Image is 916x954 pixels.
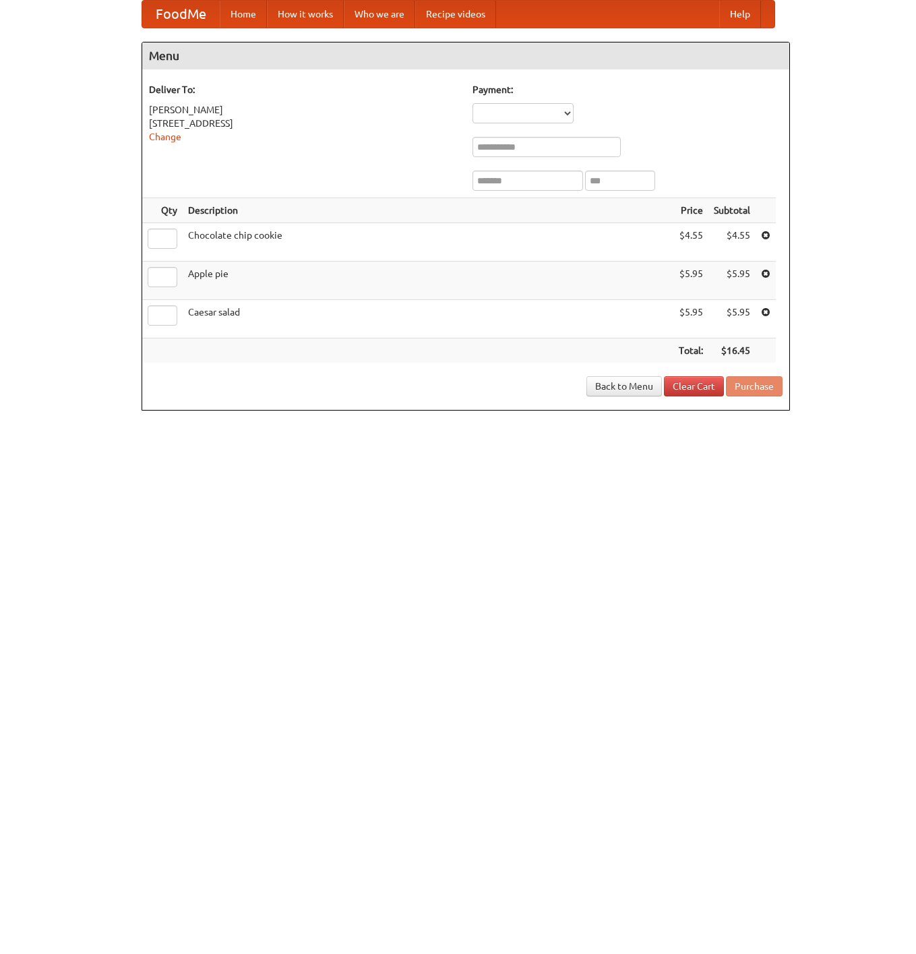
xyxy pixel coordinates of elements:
[183,262,673,300] td: Apple pie
[664,376,724,396] a: Clear Cart
[673,198,708,223] th: Price
[586,376,662,396] a: Back to Menu
[673,338,708,363] th: Total:
[183,223,673,262] td: Chocolate chip cookie
[673,223,708,262] td: $4.55
[415,1,496,28] a: Recipe videos
[183,198,673,223] th: Description
[142,1,220,28] a: FoodMe
[149,83,459,96] h5: Deliver To:
[149,131,181,142] a: Change
[673,300,708,338] td: $5.95
[708,223,756,262] td: $4.55
[673,262,708,300] td: $5.95
[142,198,183,223] th: Qty
[472,83,783,96] h5: Payment:
[142,42,789,69] h4: Menu
[344,1,415,28] a: Who we are
[726,376,783,396] button: Purchase
[183,300,673,338] td: Caesar salad
[149,117,459,130] div: [STREET_ADDRESS]
[708,262,756,300] td: $5.95
[267,1,344,28] a: How it works
[149,103,459,117] div: [PERSON_NAME]
[708,300,756,338] td: $5.95
[708,338,756,363] th: $16.45
[708,198,756,223] th: Subtotal
[220,1,267,28] a: Home
[719,1,761,28] a: Help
